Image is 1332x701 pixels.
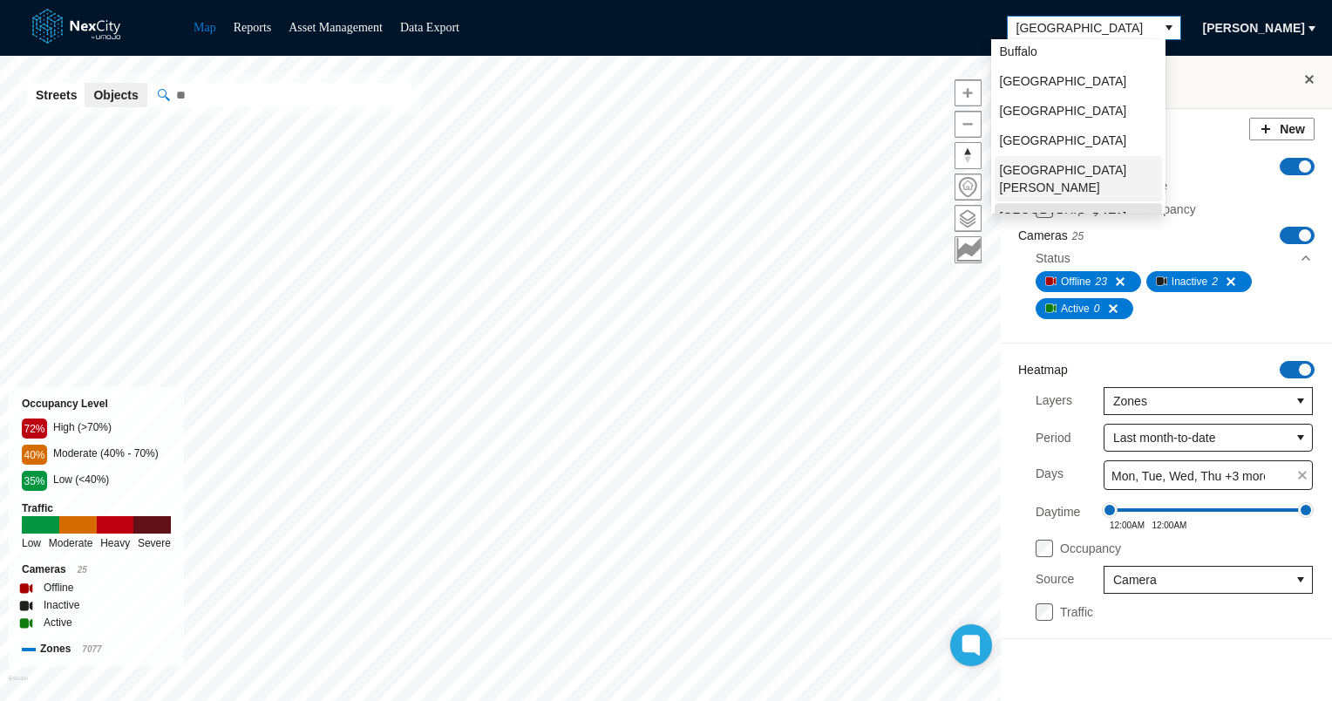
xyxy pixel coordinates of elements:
button: New [1249,118,1315,140]
div: Moderate (40% - 70%) [53,445,171,465]
label: Inactive [44,596,79,614]
span: 12:00AM [1110,521,1145,530]
span: [PERSON_NAME] [1203,19,1305,37]
label: Traffic [1060,605,1093,619]
span: New [1280,120,1305,138]
div: Occupancy Level [22,395,171,412]
button: Offline23 [1036,271,1141,292]
span: Camera [1113,571,1281,589]
button: Streets [27,83,85,107]
span: [GEOGRAPHIC_DATA][PERSON_NAME] [1000,161,1157,196]
label: Active [44,614,72,631]
span: Active [1061,300,1090,317]
span: Objects [93,86,138,104]
div: Heavy [100,534,130,552]
a: Reports [234,21,272,34]
span: [GEOGRAPHIC_DATA] [1000,132,1127,149]
button: select [1158,17,1180,39]
button: [PERSON_NAME] [1192,14,1316,42]
span: 23 [1095,273,1106,290]
a: Data Export [400,21,459,34]
button: Key metrics [955,236,982,263]
span: clear [1293,466,1312,485]
button: Inactive2 [1146,271,1252,292]
span: [GEOGRAPHIC_DATA] [1000,102,1127,119]
span: [GEOGRAPHIC_DATA] [1016,19,1149,37]
span: Drag [1298,502,1314,518]
span: 0 [1094,300,1100,317]
label: Period [1036,429,1070,446]
div: Status [1036,245,1313,271]
label: Layers [1036,387,1072,415]
span: Reset bearing to north [955,143,981,168]
button: Zoom in [955,79,982,106]
label: Heatmap [1018,361,1068,378]
span: 7077 [82,644,101,654]
div: Moderate [49,534,93,552]
div: 40% [22,445,47,465]
span: Last month-to-date [1113,429,1281,446]
div: Status [1036,249,1070,267]
div: 0 - 1440 [1110,508,1306,512]
div: 72% [22,419,47,439]
button: select [1289,388,1312,414]
span: 12:00AM [1152,521,1186,530]
label: Display Zone Occupancy [1060,202,1196,216]
div: Severe [138,534,171,552]
div: Low [22,534,41,552]
div: 35% [22,471,47,491]
span: Inactive [1172,273,1207,290]
button: Active0 [1036,298,1133,319]
div: Zones [22,640,171,658]
div: Low (<40%) [53,471,171,491]
a: Asset Management [289,21,383,34]
label: Days [1036,460,1064,490]
span: Zoom in [955,80,981,105]
span: Zoom out [955,112,981,137]
button: select [1289,425,1312,451]
label: Daytime [1036,499,1080,530]
span: [GEOGRAPHIC_DATA] [1000,72,1127,90]
span: Offline [1061,273,1091,290]
div: Traffic [22,500,171,517]
a: Mapbox homepage [8,676,28,696]
button: Objects [85,83,146,107]
button: Reset bearing to north [955,142,982,169]
span: 2 [1212,273,1218,290]
span: 25 [78,565,87,575]
span: Streets [36,86,77,104]
label: Offline [44,579,73,596]
label: Source [1036,566,1074,594]
span: Mon, Tue, Wed, Thu +3 more [1111,467,1270,485]
label: Occupancy [1060,541,1121,555]
button: Home [955,174,982,201]
label: Display Zone Name [1060,179,1167,193]
span: Buffalo [1000,43,1037,60]
button: Zoom out [955,111,982,138]
span: Drag [1102,502,1118,518]
span: Zones [1113,392,1281,410]
a: Map [194,21,216,34]
button: Layers management [955,205,982,232]
div: High (>70%) [53,419,171,439]
span: [GEOGRAPHIC_DATA] [1000,208,1127,226]
label: Cameras [1018,227,1084,245]
div: Cameras [22,561,171,579]
button: select [1289,567,1312,593]
span: 25 [1072,230,1084,242]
